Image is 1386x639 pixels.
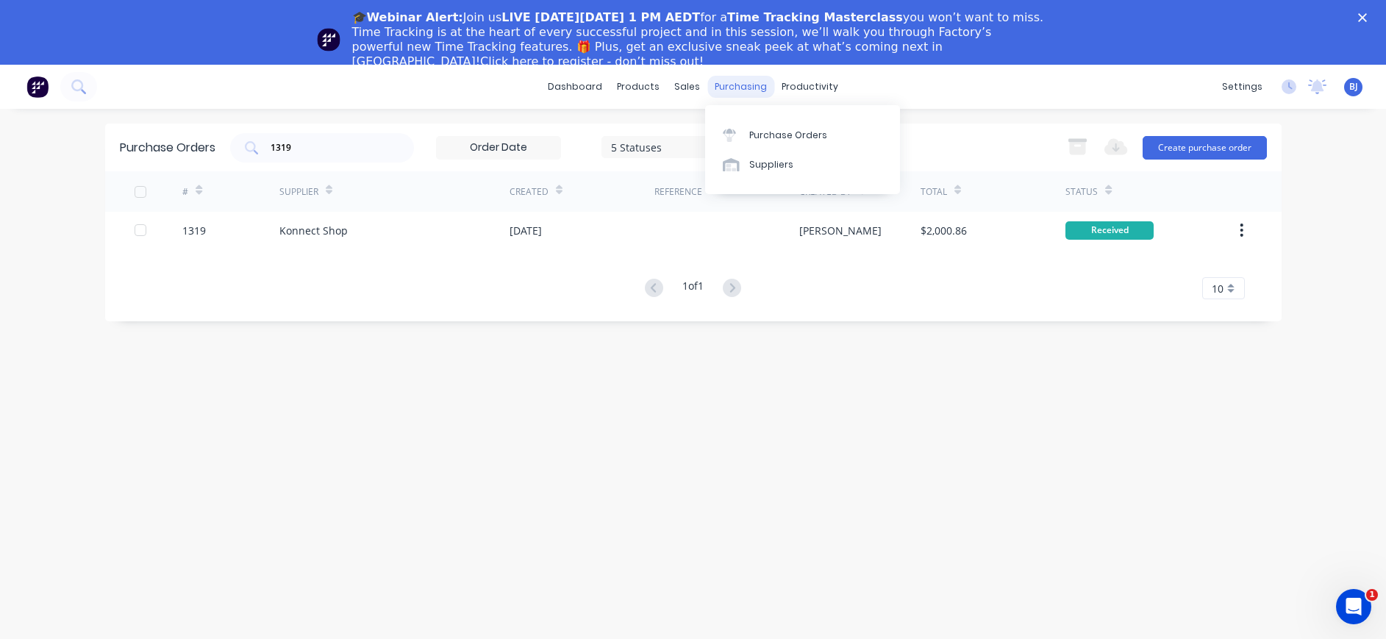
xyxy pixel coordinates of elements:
a: Purchase Orders [705,120,900,149]
button: Create purchase order [1143,136,1267,160]
div: Purchase Orders [749,129,827,142]
div: products [610,76,667,98]
div: Received [1065,221,1154,240]
a: dashboard [540,76,610,98]
div: Supplier [279,185,318,199]
b: 🎓Webinar Alert: [352,10,463,24]
span: BJ [1349,80,1358,93]
div: 1 of 1 [682,278,704,299]
b: LIVE [DATE][DATE] 1 PM AEDT [501,10,700,24]
div: productivity [774,76,846,98]
div: [PERSON_NAME] [799,223,882,238]
input: Order Date [437,137,560,159]
div: 1319 [182,223,206,238]
span: 1 [1366,589,1378,601]
iframe: Intercom live chat [1336,589,1371,624]
div: # [182,185,188,199]
span: 10 [1212,281,1224,296]
div: Status [1065,185,1098,199]
div: purchasing [707,76,774,98]
div: Created [510,185,549,199]
a: Suppliers [705,150,900,179]
b: Time Tracking Masterclass [727,10,903,24]
div: settings [1215,76,1270,98]
div: Purchase Orders [120,139,215,157]
div: Join us for a you won’t want to miss. Time Tracking is at the heart of every successful project a... [352,10,1046,69]
div: Konnect Shop [279,223,348,238]
div: [DATE] [510,223,542,238]
a: Click here to register - don’t miss out! [480,54,704,68]
div: Close [1358,13,1373,22]
div: sales [667,76,707,98]
div: Reference [654,185,702,199]
img: Profile image for Team [317,28,340,51]
div: Total [921,185,947,199]
input: Search purchase orders... [269,140,391,155]
div: Suppliers [749,158,793,171]
img: Factory [26,76,49,98]
div: $2,000.86 [921,223,967,238]
div: 5 Statuses [611,139,716,154]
